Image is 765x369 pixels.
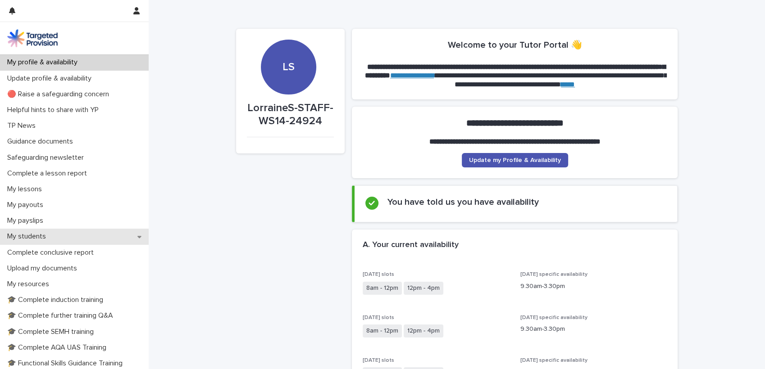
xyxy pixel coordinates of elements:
p: My students [4,232,53,241]
p: TP News [4,121,43,130]
span: [DATE] specific availability [520,272,587,277]
h2: You have told us you have availability [387,197,539,207]
span: 8am - 12pm [363,282,402,295]
a: Update my Profile & Availability [462,153,568,167]
p: 🎓 Complete induction training [4,296,110,304]
p: Upload my documents [4,264,84,273]
p: My profile & availability [4,58,85,67]
span: [DATE] slots [363,315,394,320]
p: 9.30am-3.30pm [520,282,667,291]
div: LS [261,6,316,74]
p: Update profile & availability [4,74,99,83]
span: [DATE] slots [363,358,394,363]
p: 🎓 Complete AQA UAS Training [4,343,114,352]
p: My lessons [4,185,49,193]
p: Guidance documents [4,137,80,146]
span: [DATE] specific availability [520,315,587,320]
p: 🎓 Complete further training Q&A [4,311,120,320]
p: My resources [4,280,56,288]
p: Helpful hints to share with YP [4,106,106,114]
span: 8am - 12pm [363,324,402,337]
span: Update my Profile & Availability [469,157,561,163]
p: Safeguarding newsletter [4,153,91,162]
p: My payouts [4,201,50,209]
span: 12pm - 4pm [404,324,443,337]
img: M5nRWzHhSzIhMunXDL62 [7,29,58,47]
p: LorraineS-STAFF-WS14-24924 [247,102,334,128]
p: My payslips [4,216,50,225]
p: 9.30am-3.30pm [520,324,667,334]
p: Complete a lesson report [4,169,94,178]
p: 🎓 Complete SEMH training [4,328,101,336]
h2: Welcome to your Tutor Portal 👋 [448,40,582,50]
p: Complete conclusive report [4,248,101,257]
h2: A. Your current availability [363,240,459,250]
span: 12pm - 4pm [404,282,443,295]
span: [DATE] specific availability [520,358,587,363]
p: 🔴 Raise a safeguarding concern [4,90,116,99]
span: [DATE] slots [363,272,394,277]
p: 🎓 Functional Skills Guidance Training [4,359,130,368]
